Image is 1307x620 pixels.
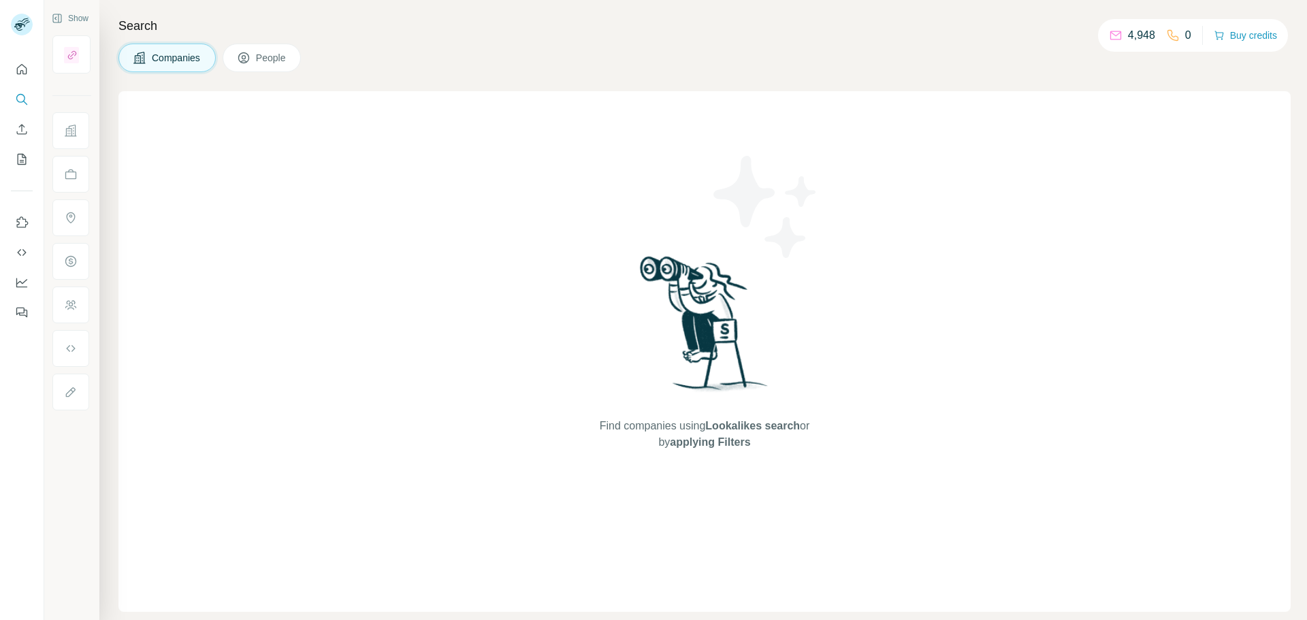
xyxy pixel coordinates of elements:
span: Find companies using or by [596,418,813,451]
p: 0 [1185,27,1191,44]
span: Lookalikes search [705,420,800,431]
button: Buy credits [1214,26,1277,45]
p: 4,948 [1128,27,1155,44]
button: My lists [11,147,33,172]
button: Quick start [11,57,33,82]
h4: Search [118,16,1291,35]
button: Enrich CSV [11,117,33,142]
img: Surfe Illustration - Woman searching with binoculars [634,252,775,404]
button: Dashboard [11,270,33,295]
img: Surfe Illustration - Stars [705,146,827,268]
span: People [256,51,287,65]
button: Show [42,8,98,29]
button: Use Surfe on LinkedIn [11,210,33,235]
button: Search [11,87,33,112]
button: Use Surfe API [11,240,33,265]
span: applying Filters [670,436,750,448]
button: Feedback [11,300,33,325]
span: Companies [152,51,201,65]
